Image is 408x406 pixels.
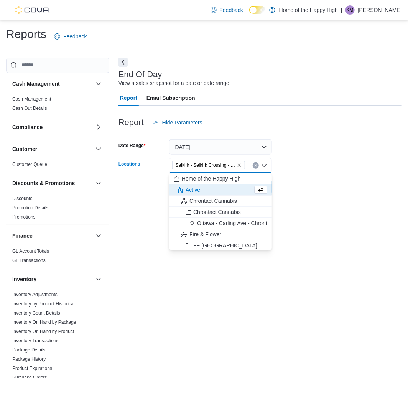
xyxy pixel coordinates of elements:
div: View a sales snapshot for a date or date range. [118,79,231,87]
button: Finance [12,232,92,240]
div: Customer [6,160,109,172]
button: Active [169,184,272,196]
span: Inventory Adjustments [12,292,58,298]
a: Inventory Count Details [12,310,60,316]
span: Purchase Orders [12,375,47,381]
span: Email Subscription [146,90,195,106]
button: Customer [94,144,103,154]
button: Remove Selkirk - Selkirk Crossing - Fire & Flower from selection in this group [237,163,242,167]
a: Inventory Transactions [12,338,59,343]
a: Discounts [12,196,33,201]
span: Feedback [220,6,243,14]
h3: Finance [12,232,33,240]
button: Inventory [12,275,92,283]
span: Discounts [12,196,33,202]
span: Promotion Details [12,205,49,211]
div: Cash Management [6,94,109,116]
span: Inventory by Product Historical [12,301,75,307]
a: Promotions [12,214,36,220]
button: Inventory [94,275,103,284]
div: Finance [6,247,109,268]
a: Package History [12,356,46,362]
span: GL Transactions [12,257,46,263]
button: Compliance [94,123,103,132]
span: Chrontact Cannabis [189,197,237,205]
button: FF [GEOGRAPHIC_DATA] [169,240,272,251]
h3: Compliance [12,123,43,131]
button: Cash Management [94,79,103,88]
p: Home of the Happy High [279,5,338,15]
button: [DATE] [169,139,272,155]
button: Close list of options [261,162,267,169]
button: Discounts & Promotions [12,179,92,187]
input: Dark Mode [249,6,265,14]
a: GL Transactions [12,258,46,263]
button: Hide Parameters [150,115,206,130]
button: Discounts & Promotions [94,179,103,188]
span: Home of the Happy High [182,175,240,182]
div: Inventory [6,290,109,404]
span: Ottawa - Carling Ave - Chrontact Cannabis [197,219,298,227]
a: Feedback [51,29,90,44]
button: Customer [12,145,92,153]
h3: Discounts & Promotions [12,179,75,187]
div: Discounts & Promotions [6,194,109,225]
span: FF [GEOGRAPHIC_DATA] [193,242,257,249]
div: Keaton Miller [345,5,355,15]
button: Compliance [12,123,92,131]
h3: Cash Management [12,80,60,88]
button: Clear input [253,162,259,169]
button: Home of the Happy High [169,173,272,184]
button: Chrontact Cannabis [169,207,272,218]
span: Chrontact Cannabis [193,208,241,216]
a: Inventory On Hand by Product [12,329,74,334]
h3: End Of Day [118,70,162,79]
a: Inventory Adjustments [12,292,58,297]
a: Customer Queue [12,162,47,167]
span: Customer Queue [12,161,47,167]
a: Package Details [12,347,46,353]
span: Selkirk - Selkirk Crossing - Fire & Flower [176,161,235,169]
a: Purchase Orders [12,375,47,380]
span: Hide Parameters [162,119,202,126]
span: Active [186,186,200,194]
span: KM [347,5,354,15]
a: Cash Out Details [12,106,47,111]
button: Fire & Flower [169,229,272,240]
button: Ottawa - Carling Ave - Chrontact Cannabis [169,218,272,229]
h3: Customer [12,145,37,153]
button: Next [118,58,128,67]
h3: Inventory [12,275,36,283]
span: Package Details [12,347,46,353]
button: Finance [94,231,103,240]
label: Date Range [118,143,146,149]
button: Cash Management [12,80,92,88]
span: Selkirk - Selkirk Crossing - Fire & Flower [172,161,245,169]
p: [PERSON_NAME] [358,5,402,15]
h3: Report [118,118,144,127]
img: Cova [15,6,50,14]
span: Feedback [63,33,87,40]
label: Locations [118,161,140,167]
a: GL Account Totals [12,249,49,254]
button: Chrontact Cannabis [169,196,272,207]
a: Feedback [207,2,246,18]
a: Cash Management [12,96,51,102]
a: Inventory On Hand by Package [12,320,76,325]
span: Cash Out Details [12,105,47,111]
span: Fire & Flower [189,230,221,238]
a: Promotion Details [12,205,49,210]
p: | [341,5,342,15]
a: Product Expirations [12,366,52,371]
span: Report [120,90,137,106]
h1: Reports [6,27,46,42]
span: Inventory On Hand by Product [12,328,74,335]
